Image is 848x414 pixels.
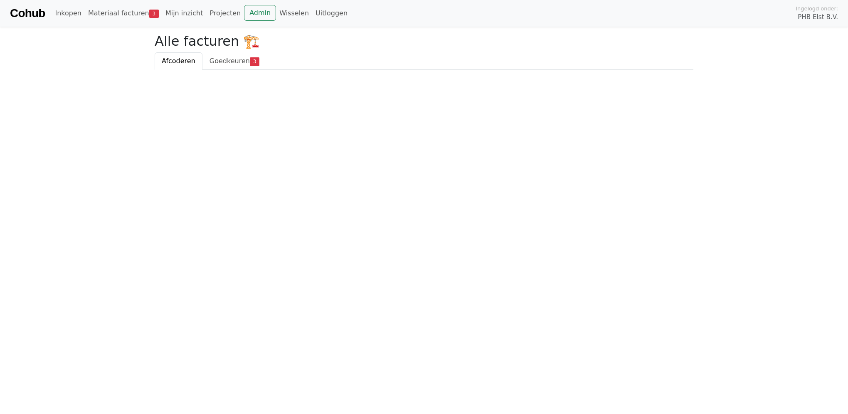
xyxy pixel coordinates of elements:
[276,5,312,22] a: Wisselen
[312,5,351,22] a: Uitloggen
[206,5,244,22] a: Projecten
[210,57,250,65] span: Goedkeuren
[155,52,202,70] a: Afcoderen
[155,33,693,49] h2: Alle facturen 🏗️
[85,5,162,22] a: Materiaal facturen3
[162,5,207,22] a: Mijn inzicht
[798,12,838,22] span: PHB Elst B.V.
[10,3,45,23] a: Cohub
[796,5,838,12] span: Ingelogd onder:
[162,57,195,65] span: Afcoderen
[202,52,266,70] a: Goedkeuren3
[244,5,276,21] a: Admin
[149,10,159,18] span: 3
[250,57,259,66] span: 3
[52,5,84,22] a: Inkopen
